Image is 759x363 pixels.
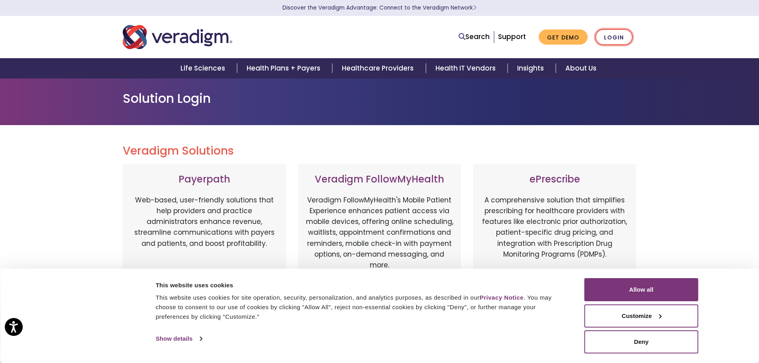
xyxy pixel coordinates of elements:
p: A comprehensive solution that simplifies prescribing for healthcare providers with features like ... [481,195,628,279]
span: Learn More [473,4,477,12]
a: Search [459,31,490,42]
h1: Solution Login [123,91,637,106]
a: Get Demo [539,29,588,45]
a: Life Sciences [171,58,237,78]
a: Insights [508,58,556,78]
h3: Payerpath [131,174,278,185]
a: Health IT Vendors [426,58,508,78]
img: Veradigm logo [123,24,232,50]
button: Customize [584,304,698,328]
h2: Veradigm Solutions [123,144,637,158]
h3: Veradigm FollowMyHealth [306,174,453,185]
p: Web-based, user-friendly solutions that help providers and practice administrators enhance revenu... [131,195,278,279]
p: Veradigm FollowMyHealth's Mobile Patient Experience enhances patient access via mobile devices, o... [306,195,453,271]
button: Deny [584,330,698,353]
a: Show details [156,333,202,345]
h3: ePrescribe [481,174,628,185]
a: Health Plans + Payers [237,58,332,78]
div: This website uses cookies [156,281,567,290]
a: Discover the Veradigm Advantage: Connect to the Veradigm NetworkLearn More [282,4,477,12]
a: Healthcare Providers [332,58,426,78]
div: This website uses cookies for site operation, security, personalization, and analytics purposes, ... [156,293,567,322]
a: Support [498,32,526,41]
a: Login [595,29,633,45]
a: Privacy Notice [480,294,524,301]
a: About Us [556,58,606,78]
button: Allow all [584,278,698,301]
